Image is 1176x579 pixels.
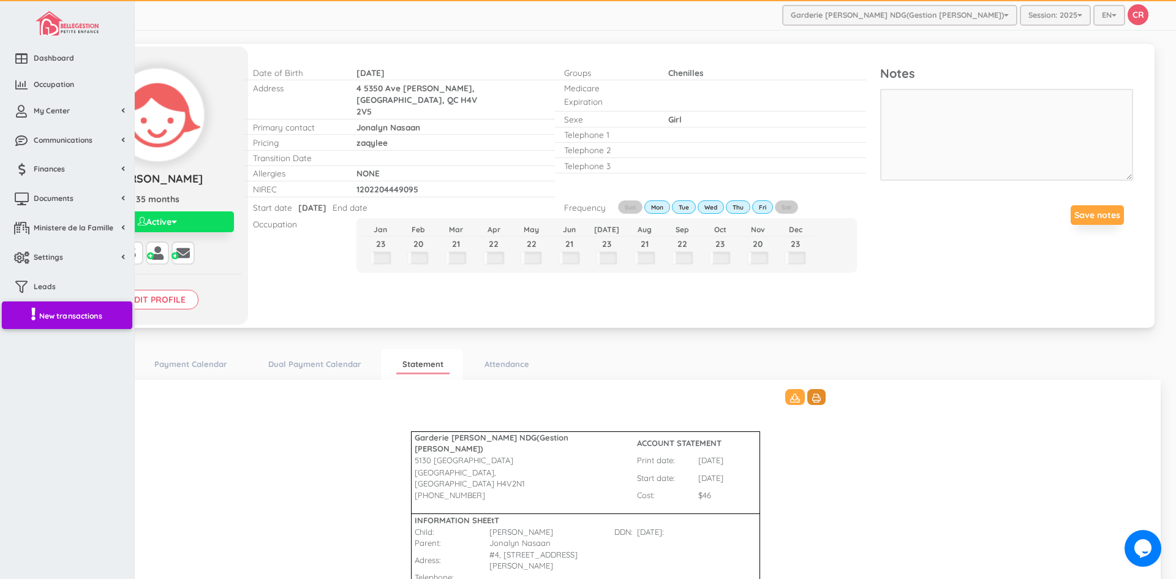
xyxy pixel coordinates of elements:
[564,160,649,172] p: Telephone 3
[564,67,649,78] p: Groups
[614,526,637,538] td: DDN:
[34,281,56,292] span: Leads
[253,82,338,94] p: Address
[116,290,198,309] input: Edit profile
[415,515,499,525] b: INFORMATION SHEEtT
[148,355,233,373] a: Payment Calendar
[564,113,649,125] p: Sexe
[564,82,649,94] p: Medicare
[81,211,234,232] button: Active
[1125,530,1164,567] iframe: chat widget
[356,137,388,148] span: zaqylee
[478,355,535,373] a: Attendance
[663,223,701,237] th: Sep
[626,223,664,237] th: Aug
[564,202,598,213] p: Frequency
[564,96,649,107] p: Expiration
[111,69,204,161] img: Click to change profile pic
[34,105,70,116] span: My Center
[73,193,242,205] p: 35 months
[637,490,698,502] td: Cost:
[3,216,131,243] a: Ministere de la Famille
[34,135,92,145] span: Communications
[618,200,643,214] label: Sun
[698,490,759,502] td: $46
[411,549,489,572] td: Adress:
[668,67,805,78] p: Chenilles
[333,202,367,213] p: End date
[3,47,131,73] a: Dashboard
[361,223,399,237] th: Jan
[698,200,724,214] label: Wed
[411,455,553,467] td: 5130 [GEOGRAPHIC_DATA]
[356,83,361,93] span: 4
[3,99,131,126] a: My Center
[489,526,553,538] td: [PERSON_NAME]
[34,164,65,174] span: Finances
[112,172,203,186] span: [PERSON_NAME]
[34,252,63,262] span: Settings
[415,433,568,454] b: Garderie [PERSON_NAME] NDG(Gestion [PERSON_NAME])
[3,73,131,99] a: Occupation
[489,549,614,572] td: #4, [STREET_ADDRESS][PERSON_NAME]
[698,467,759,490] td: [DATE]
[253,183,338,195] p: NIREC
[437,223,475,237] th: Mar
[34,79,74,89] span: Occupation
[637,455,698,467] td: Print date:
[1071,205,1124,225] button: Save notes
[3,275,131,301] a: Leads
[253,121,338,133] p: Primary contact
[637,438,722,448] b: ACCOUNT STATEMENT
[3,187,131,213] a: Documents
[701,223,739,237] th: Oct
[39,310,102,320] span: New transactions
[36,11,98,36] img: image
[262,355,367,373] a: Dual Payment Calendar
[775,200,798,214] label: Sat
[588,223,626,237] th: [DATE]
[489,537,553,549] td: Jonalyn Nasaan
[411,467,553,490] td: [GEOGRAPHIC_DATA], [GEOGRAPHIC_DATA] H4V2N1
[564,144,649,156] p: Telephone 2
[3,157,131,184] a: Finances
[411,490,489,502] td: [PHONE_NUMBER]
[253,137,338,148] p: Pricing
[356,184,418,194] span: 1202204449095
[356,94,477,116] span: H4V 2V5
[253,202,292,213] p: Start date
[34,53,74,63] span: Dashboard
[475,223,513,237] th: Apr
[726,200,750,214] label: Thu
[411,526,489,538] td: Child:
[253,152,338,164] p: Transition Date
[513,223,551,237] th: May
[356,122,420,132] span: Jonalyn Nasaan
[298,202,326,213] span: [DATE]
[564,129,649,140] p: Telephone 1
[411,537,489,549] td: Parent:
[739,223,777,237] th: Nov
[752,200,773,214] label: Fri
[253,167,338,179] p: Allergies
[356,168,380,178] span: NONE
[3,246,131,272] a: Settings
[550,223,588,237] th: Jun
[698,455,759,467] td: [DATE]
[637,467,698,490] td: Start date:
[637,526,698,538] td: [DATE]:
[880,65,1133,83] p: Notes
[672,200,696,214] label: Tue
[3,129,131,155] a: Communications
[644,200,670,214] label: Mon
[447,94,458,105] span: QC
[34,222,113,233] span: Ministere de la Famille
[34,193,73,203] span: Documents
[364,83,383,93] span: 5350
[396,355,450,375] a: Statement
[2,301,132,329] a: New transactions
[253,218,338,230] p: Occupation
[356,94,445,105] span: [GEOGRAPHIC_DATA],
[356,67,385,78] span: [DATE]
[385,83,475,93] span: Ave [PERSON_NAME],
